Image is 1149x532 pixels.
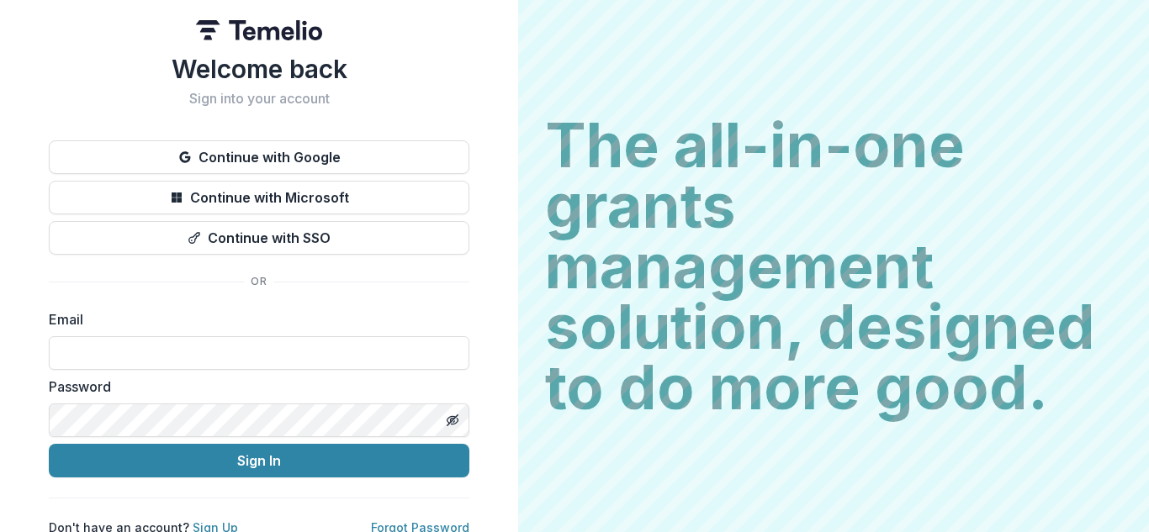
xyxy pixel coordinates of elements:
[196,20,322,40] img: Temelio
[49,377,459,397] label: Password
[49,54,469,84] h1: Welcome back
[49,221,469,255] button: Continue with SSO
[439,407,466,434] button: Toggle password visibility
[49,91,469,107] h2: Sign into your account
[49,140,469,174] button: Continue with Google
[49,444,469,477] button: Sign In
[49,181,469,214] button: Continue with Microsoft
[49,309,459,329] label: Email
